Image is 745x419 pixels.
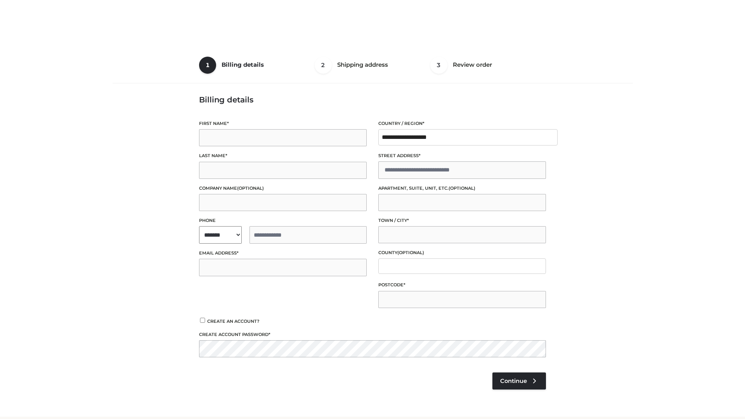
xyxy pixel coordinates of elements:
input: Create an account? [199,318,206,323]
label: Street address [378,152,546,159]
label: Postcode [378,281,546,289]
label: County [378,249,546,256]
label: Create account password [199,331,546,338]
label: Town / City [378,217,546,224]
label: Email address [199,249,367,257]
span: Create an account? [207,319,260,324]
label: Apartment, suite, unit, etc. [378,185,546,192]
span: Billing details [222,61,264,68]
span: Shipping address [337,61,388,68]
label: Phone [199,217,367,224]
h3: Billing details [199,95,546,104]
label: First name [199,120,367,127]
a: Continue [492,372,546,390]
span: 1 [199,57,216,74]
span: 2 [315,57,332,74]
label: Last name [199,152,367,159]
label: Company name [199,185,367,192]
span: Review order [453,61,492,68]
span: 3 [430,57,447,74]
span: Continue [500,377,527,384]
span: (optional) [397,250,424,255]
span: (optional) [449,185,475,191]
label: Country / Region [378,120,546,127]
span: (optional) [237,185,264,191]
